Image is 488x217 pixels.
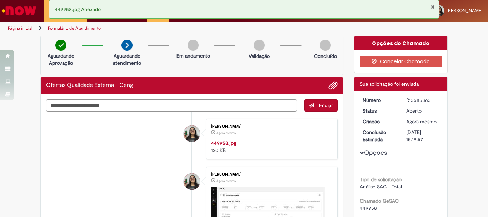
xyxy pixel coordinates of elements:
button: Adicionar anexos [328,81,338,90]
img: arrow-next.png [121,40,133,51]
span: 449958 [360,205,377,211]
div: 120 KB [211,139,330,154]
dt: Número [357,97,401,104]
p: Validação [249,53,270,60]
dt: Criação [357,118,401,125]
p: Aguardando Aprovação [44,52,78,66]
span: Agora mesmo [406,118,437,125]
button: Enviar [304,99,338,112]
a: 449958.jpg [211,140,236,146]
button: Fechar Notificação [430,4,435,10]
p: Em andamento [176,52,210,59]
span: Sua solicitação foi enviada [360,81,419,87]
dt: Status [357,107,401,114]
dt: Conclusão Estimada [357,129,401,143]
span: Enviar [319,102,333,109]
time: 01/10/2025 11:19:54 [406,118,437,125]
div: Fernanda Hamada Pereira [184,173,200,190]
span: [PERSON_NAME] [447,8,483,14]
div: R13585363 [406,97,439,104]
h2: Ofertas Qualidade Externa - Ceng Histórico de tíquete [46,82,133,89]
div: [DATE] 15:19:57 [406,129,439,143]
b: Tipo de solicitação [360,176,402,183]
ul: Trilhas de página [5,22,320,35]
span: Agora mesmo [216,131,236,135]
span: 449958.jpg Anexado [55,6,101,13]
span: Análise SAC - Total [360,183,402,190]
div: Aberto [406,107,439,114]
p: Aguardando atendimento [110,52,144,66]
img: ServiceNow [1,4,38,18]
p: Concluído [314,53,337,60]
time: 01/10/2025 11:19:50 [216,131,236,135]
div: [PERSON_NAME] [211,172,330,177]
div: [PERSON_NAME] [211,124,330,129]
img: img-circle-grey.png [188,40,199,51]
div: 01/10/2025 11:19:54 [406,118,439,125]
img: img-circle-grey.png [320,40,331,51]
div: Fernanda Hamada Pereira [184,125,200,142]
textarea: Digite sua mensagem aqui... [46,99,297,112]
img: check-circle-green.png [55,40,66,51]
b: Chamado GeSAC [360,198,399,204]
span: Agora mesmo [216,179,236,183]
a: Formulário de Atendimento [48,25,101,31]
time: 01/10/2025 11:19:39 [216,179,236,183]
img: img-circle-grey.png [254,40,265,51]
div: Opções do Chamado [354,36,448,50]
button: Cancelar Chamado [360,56,442,67]
a: Página inicial [8,25,33,31]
